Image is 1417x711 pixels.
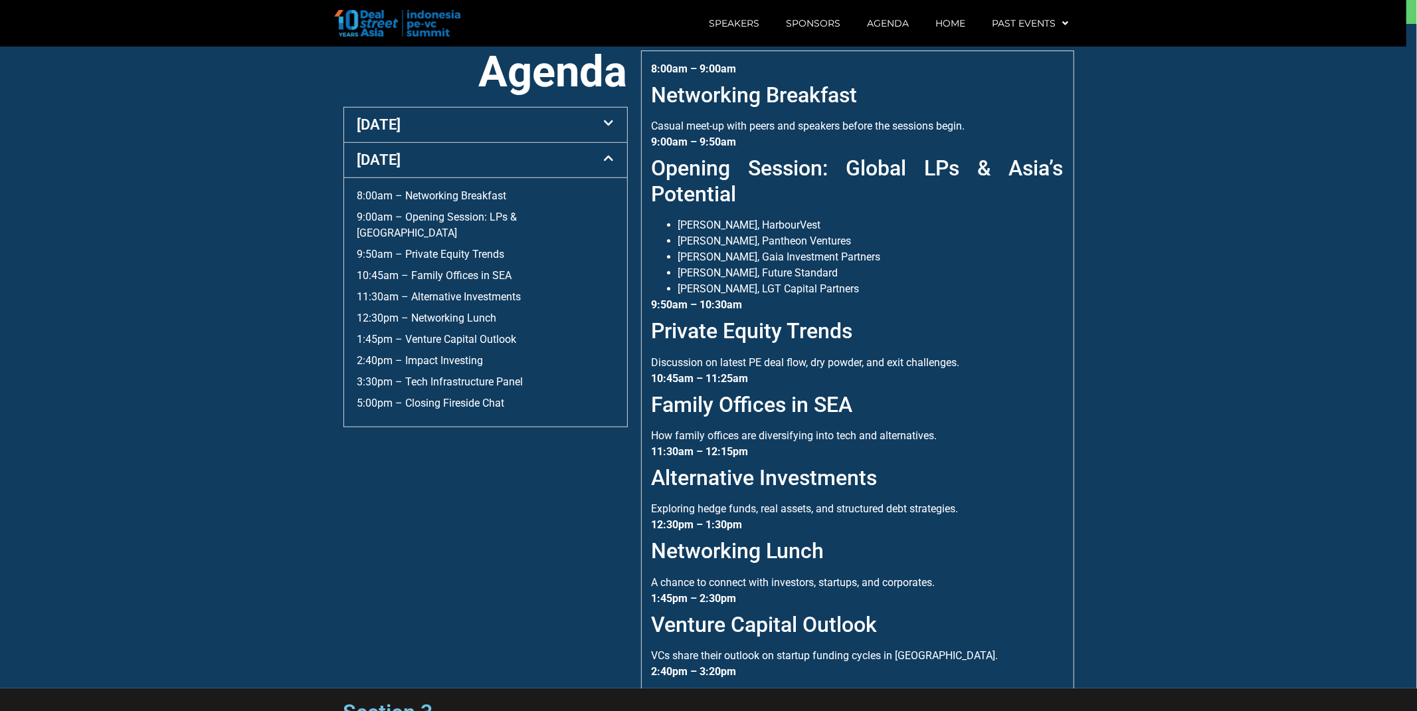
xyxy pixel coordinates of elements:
[652,518,743,531] strong: 12:30pm – 1:30pm
[343,51,628,94] h2: Agenda
[652,392,1064,417] h2: Family Offices in SEA
[357,397,505,409] a: 5:00pm – Closing Fireside Chat
[652,61,1064,134] div: Casual meet-up with peers and speakers before the sessions begin.
[652,591,1064,664] div: VCs share their outlook on startup funding cycles in [GEOGRAPHIC_DATA].
[922,8,979,39] a: Home
[652,685,1064,710] h2: Impact Investing
[652,298,743,311] strong: 9:50am – 10:30am
[357,354,484,367] a: 2:40pm – Impact Investing
[678,265,1064,281] li: [PERSON_NAME], Future Standard
[357,116,401,133] a: [DATE]
[652,62,737,75] strong: 8:00am – 9:00am
[652,445,749,458] strong: 11:30am – 12:15pm
[357,248,505,260] a: 9:50am – Private Equity Trends
[652,297,1064,370] div: Discussion on latest PE deal flow, dry powder, and exit challenges.
[678,233,1064,249] li: [PERSON_NAME], Pantheon Ventures
[678,281,1064,297] li: [PERSON_NAME], LGT Capital Partners
[652,136,737,148] strong: 9:00am – 9:50am
[652,665,737,678] strong: 2:40pm – 3:20pm
[652,155,1064,207] h2: Opening Session: Global LPs & Asia’s Potential
[652,592,737,605] strong: 1:45pm – 2:30pm
[652,538,1064,563] h2: Networking Lunch
[652,82,1064,108] h2: Networking Breakfast
[357,375,523,388] a: 3:30pm – Tech Infrastructure Panel
[652,444,1064,517] div: Exploring hedge funds, real assets, and structured debt strategies.
[979,8,1082,39] a: Past Events
[357,189,507,202] a: 8:00am – Networking Breakfast
[678,249,1064,265] li: [PERSON_NAME], Gaia Investment Partners
[357,269,512,282] a: 10:45am – Family Offices in SEA
[773,8,854,39] a: Sponsors
[357,333,517,346] a: 1:45pm – Venture Capital Outlook
[652,318,1064,344] h2: Private Equity Trends
[652,517,1064,590] div: A chance to connect with investors, startups, and corporates.
[854,8,922,39] a: Agenda
[652,465,1064,490] h2: Alternative Investments
[652,372,749,385] strong: 10:45am – 11:25am
[696,8,773,39] a: Speakers
[652,612,1064,637] h2: Venture Capital Outlook
[357,211,518,239] a: 9:00am – Opening Session: LPs & [GEOGRAPHIC_DATA]
[357,290,521,303] a: 11:30am – Alternative Investments
[357,152,401,168] a: [DATE]
[678,217,1064,233] li: [PERSON_NAME], HarbourVest
[357,312,497,324] a: 12:30pm – Networking Lunch
[652,371,1064,444] div: How family offices are diversifying into tech and alternatives.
